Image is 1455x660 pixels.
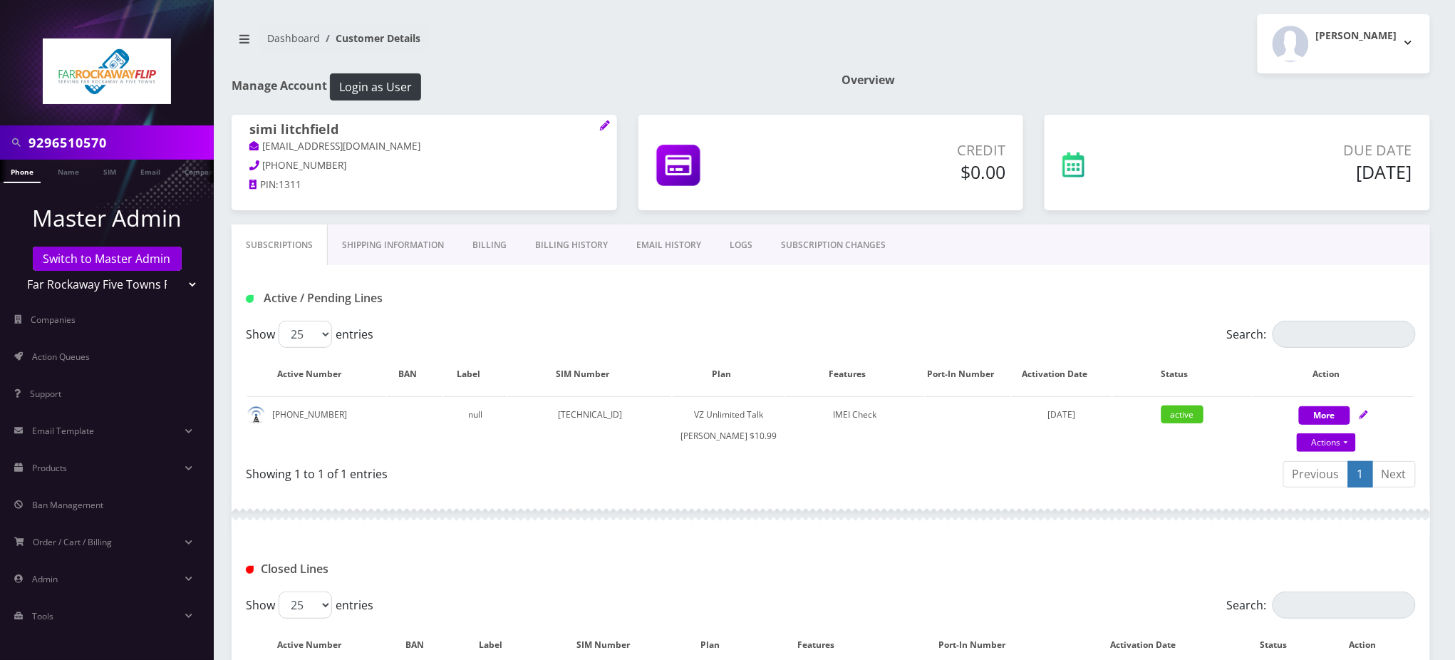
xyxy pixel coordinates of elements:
span: Products [32,462,67,474]
input: Search in Company [29,129,210,156]
a: Billing History [521,225,622,266]
a: Name [51,160,86,182]
th: Action: activate to sort column ascending [1253,354,1414,395]
a: Actions [1297,433,1356,452]
label: Search: [1227,592,1416,619]
a: 1 [1348,461,1373,488]
nav: breadcrumb [232,24,820,64]
span: [PHONE_NUMBER] [263,159,347,172]
a: Email [133,160,167,182]
td: null [444,396,507,454]
td: [TECHNICAL_ID] [508,396,671,454]
h1: Active / Pending Lines [246,292,621,305]
img: Active / Pending Lines [246,295,254,303]
a: SIM [96,160,123,182]
h5: $0.00 [811,161,1006,182]
th: Features: activate to sort column ascending [785,354,923,395]
label: Show entries [246,592,373,619]
a: Login as User [327,78,421,93]
span: active [1161,406,1203,423]
a: SUBSCRIPTION CHANGES [767,225,900,266]
span: Email Template [32,425,94,437]
h1: Closed Lines [246,562,621,576]
a: Shipping Information [328,225,458,266]
span: Admin [32,573,58,585]
a: Phone [4,160,41,183]
a: EMAIL HISTORY [622,225,715,266]
div: Showing 1 to 1 of 1 entries [246,460,820,483]
th: Activation Date: activate to sort column ascending [1012,354,1111,395]
span: Companies [31,314,76,326]
h5: [DATE] [1186,161,1412,182]
img: Far Rockaway Five Towns Flip [43,38,171,104]
th: Plan: activate to sort column ascending [673,354,784,395]
th: SIM Number: activate to sort column ascending [508,354,671,395]
button: More [1299,406,1350,425]
p: Due Date [1186,140,1412,161]
a: Billing [458,225,521,266]
span: Action Queues [32,351,90,363]
a: Switch to Master Admin [33,247,182,271]
h1: Manage Account [232,73,820,100]
button: [PERSON_NAME] [1258,14,1430,73]
a: Subscriptions [232,225,328,266]
th: Status: activate to sort column ascending [1113,354,1251,395]
th: Label: activate to sort column ascending [444,354,507,395]
a: Next [1372,461,1416,488]
a: Dashboard [267,31,320,45]
span: Support [30,388,61,400]
select: Showentries [279,592,332,619]
span: 1311 [279,178,301,191]
p: Credit [811,140,1006,161]
h2: [PERSON_NAME] [1316,30,1397,42]
td: VZ Unlimited Talk [PERSON_NAME] $10.99 [673,396,784,454]
label: Show entries [246,321,373,348]
label: Search: [1227,321,1416,348]
select: Showentries [279,321,332,348]
span: Ban Management [32,499,103,511]
a: Previous [1283,461,1349,488]
img: default.png [247,406,265,424]
td: [PHONE_NUMBER] [247,396,385,454]
th: Active Number: activate to sort column ascending [247,354,385,395]
button: Login as User [330,73,421,100]
a: Company [177,160,225,182]
span: [DATE] [1048,408,1076,421]
h1: simi litchfield [249,122,599,139]
a: PIN: [249,178,279,192]
h1: Overview [842,73,1430,87]
span: Tools [32,610,53,622]
li: Customer Details [320,31,420,46]
div: IMEI Check [785,404,923,426]
img: Closed Lines [246,566,254,574]
th: Port-In Number: activate to sort column ascending [926,354,1011,395]
input: Search: [1273,321,1416,348]
a: [EMAIL_ADDRESS][DOMAIN_NAME] [249,140,421,154]
input: Search: [1273,592,1416,619]
span: Order / Cart / Billing [33,536,113,548]
th: BAN: activate to sort column ascending [387,354,442,395]
a: LOGS [715,225,767,266]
